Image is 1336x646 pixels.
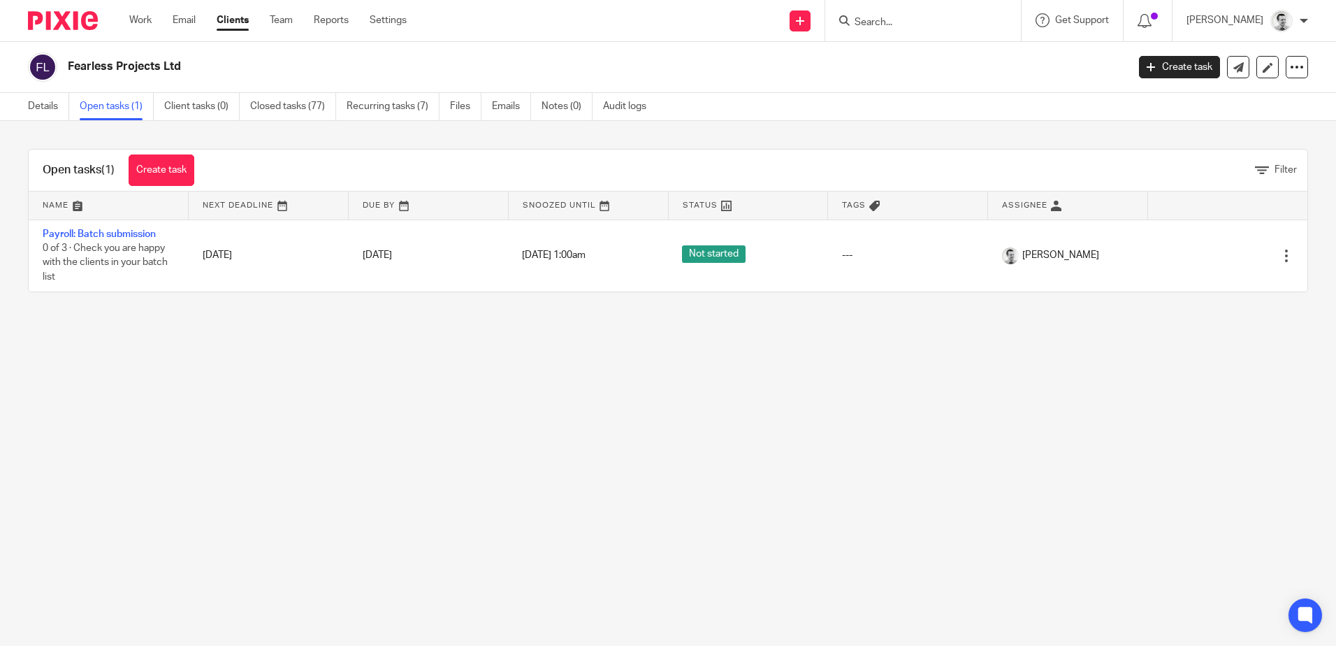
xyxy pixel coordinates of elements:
a: Work [129,13,152,27]
h1: Open tasks [43,163,115,178]
p: [PERSON_NAME] [1186,13,1263,27]
a: Emails [492,93,531,120]
a: Audit logs [603,93,657,120]
span: Get Support [1055,15,1109,25]
a: Client tasks (0) [164,93,240,120]
a: Team [270,13,293,27]
span: (1) [101,164,115,175]
span: Filter [1275,165,1297,175]
a: Files [450,93,481,120]
img: Andy_2025.jpg [1270,10,1293,32]
span: [DATE] 1:00am [522,251,586,261]
a: Open tasks (1) [80,93,154,120]
span: 0 of 3 · Check you are happy with the clients in your batch list [43,243,168,282]
img: Pixie [28,11,98,30]
div: --- [842,248,974,262]
td: [DATE] [189,220,349,292]
a: Closed tasks (77) [250,93,336,120]
span: [PERSON_NAME] [1022,248,1099,262]
img: svg%3E [28,52,57,82]
a: Notes (0) [542,93,593,120]
a: Clients [217,13,249,27]
input: Search [853,17,979,29]
a: Create task [129,155,194,186]
span: Snoozed Until [523,201,596,209]
a: Recurring tasks (7) [347,93,440,120]
h2: Fearless Projects Ltd [68,59,908,74]
span: Not started [682,245,746,263]
a: Details [28,93,69,120]
a: Reports [314,13,349,27]
a: Email [173,13,196,27]
img: Andy_2025.jpg [1002,247,1019,264]
a: Settings [370,13,407,27]
span: Tags [842,201,866,209]
a: Payroll: Batch submission [43,229,156,239]
span: Status [683,201,718,209]
span: [DATE] [363,250,392,260]
a: Create task [1139,56,1220,78]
